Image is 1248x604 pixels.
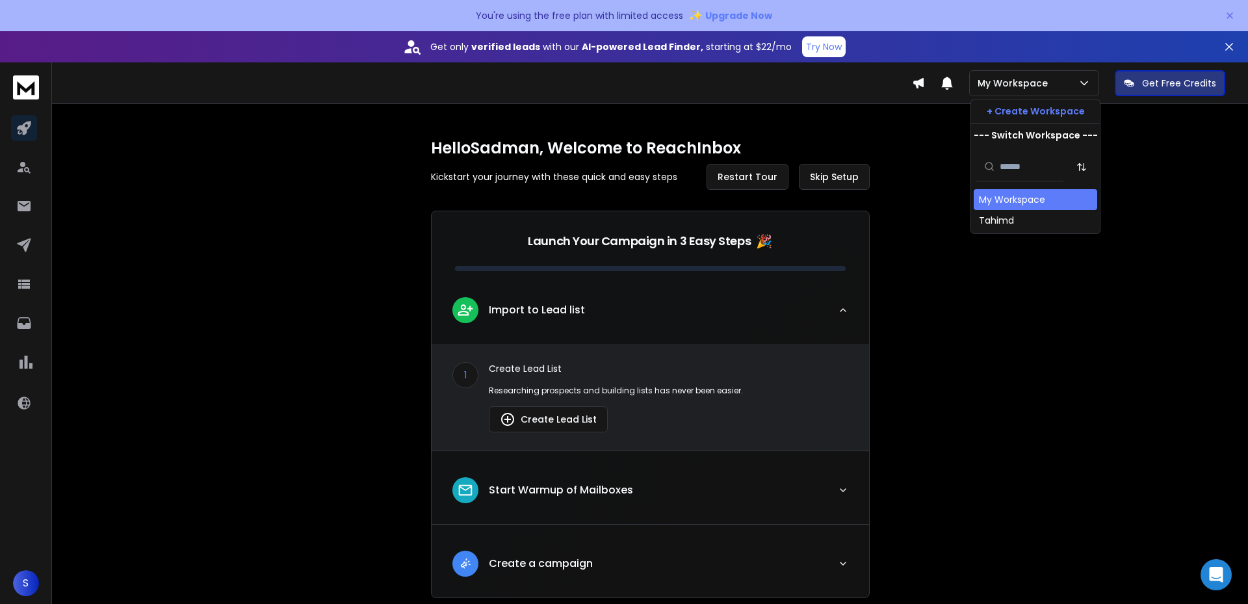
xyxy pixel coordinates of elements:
p: Create Lead List [489,362,848,375]
button: Get Free Credits [1115,70,1225,96]
button: Try Now [802,36,846,57]
img: lead [457,555,474,571]
p: Try Now [806,40,842,53]
p: Launch Your Campaign in 3 Easy Steps [528,232,751,250]
span: ✨ [688,7,703,25]
div: Open Intercom Messenger [1201,559,1232,590]
strong: verified leads [471,40,540,53]
button: S [13,570,39,596]
img: logo [13,75,39,99]
p: Import to Lead list [489,302,585,318]
button: Skip Setup [799,164,870,190]
span: Upgrade Now [705,9,772,22]
button: ✨Upgrade Now [688,3,772,29]
span: Skip Setup [810,170,859,183]
p: You're using the free plan with limited access [476,9,683,22]
p: My Workspace [978,77,1053,90]
button: Restart Tour [707,164,788,190]
img: lead [500,412,515,427]
div: Tahimd [979,214,1014,227]
strong: AI-powered Lead Finder, [582,40,703,53]
img: lead [457,302,474,318]
button: leadStart Warmup of Mailboxes [432,467,869,524]
img: lead [457,482,474,499]
p: Get Free Credits [1142,77,1216,90]
div: 1 [452,362,478,388]
p: Kickstart your journey with these quick and easy steps [431,170,677,183]
button: leadImport to Lead list [432,287,869,344]
span: 🎉 [756,232,772,250]
p: Create a campaign [489,556,593,571]
button: leadCreate a campaign [432,540,869,597]
p: --- Switch Workspace --- [974,129,1098,142]
div: leadImport to Lead list [432,344,869,451]
p: Get only with our starting at $22/mo [430,40,792,53]
div: My Workspace [979,193,1045,206]
button: + Create Workspace [971,99,1100,123]
button: Sort by Sort A-Z [1069,154,1095,180]
h1: Hello Sadman , Welcome to ReachInbox [431,138,870,159]
p: + Create Workspace [987,105,1085,118]
button: Create Lead List [489,406,608,432]
p: Researching prospects and building lists has never been easier. [489,386,848,396]
p: Start Warmup of Mailboxes [489,482,633,498]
